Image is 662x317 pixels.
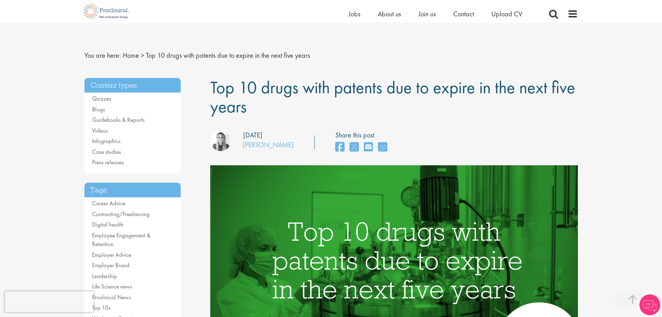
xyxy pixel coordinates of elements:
a: Digital health [92,221,123,228]
a: Press releases [92,158,124,166]
a: Life Science news [92,283,132,290]
a: [PERSON_NAME] [243,140,294,149]
a: share on whats app [378,140,387,155]
a: Proclinical News [92,293,131,301]
a: share on twitter [350,140,359,155]
img: Hannah Burke [210,130,231,151]
a: Employer Advice [92,251,131,259]
span: Top 10 drugs with patents due to expire in the next five years [146,51,310,60]
a: Infographics [92,137,121,145]
a: Quizzes [92,95,111,102]
label: Share this post [335,130,391,140]
span: Top 10 drugs with patents due to expire in the next five years [210,76,575,118]
div: [DATE] [243,130,262,140]
iframe: reCAPTCHA [5,291,94,312]
a: Top 10s [92,304,111,311]
a: breadcrumb link [123,51,139,60]
a: About us [378,9,401,18]
a: Employer Brand [92,261,129,269]
span: You are here: [84,51,121,60]
img: Chatbot [639,294,660,315]
a: Blogs [92,105,105,113]
a: Join us [418,9,436,18]
a: Videos [92,127,108,134]
a: Leadership [92,272,117,280]
a: Jobs [349,9,360,18]
a: share on facebook [335,140,344,155]
a: share on email [364,140,373,155]
a: Upload CV [491,9,522,18]
a: Contracting/Freelancing [92,210,149,218]
span: > [141,51,144,60]
a: Employee Engagement & Retention [92,231,150,248]
a: Career Advice [92,199,125,207]
h3: Content types [84,78,181,93]
a: Guidebooks & Reports [92,116,145,124]
a: Contact [453,9,474,18]
a: Case studies [92,148,121,156]
h3: Tags [84,183,181,198]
